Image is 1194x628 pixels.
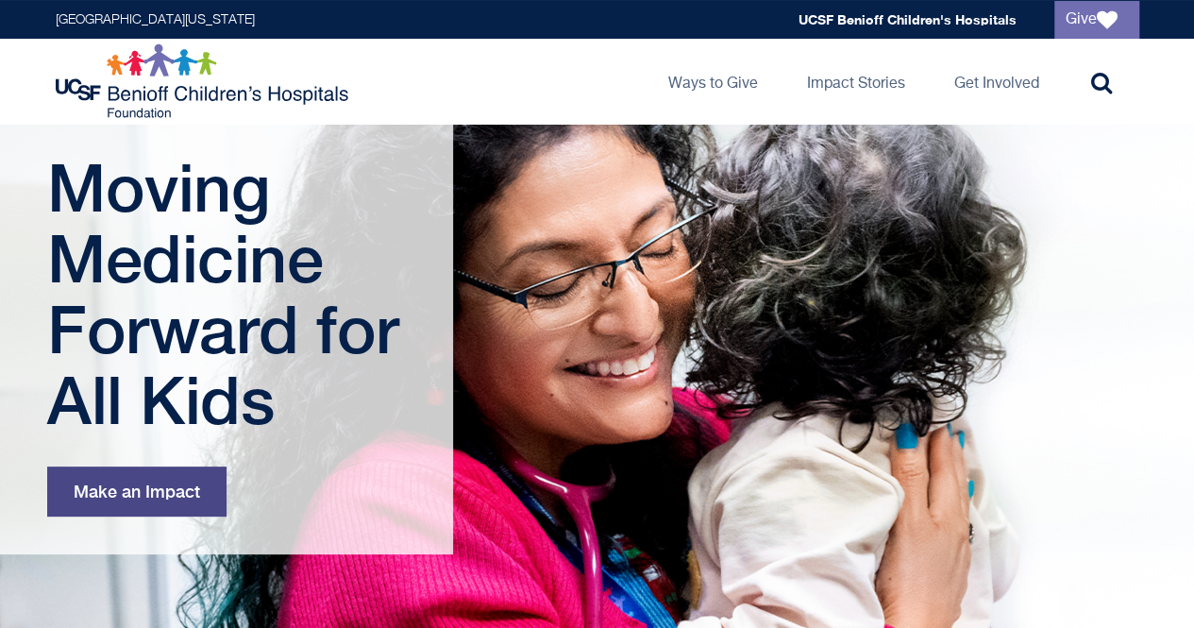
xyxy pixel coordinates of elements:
img: Logo for UCSF Benioff Children's Hospitals Foundation [56,43,353,119]
a: Ways to Give [653,39,773,124]
a: Make an Impact [47,467,227,517]
a: UCSF Benioff Children's Hospitals [799,11,1017,27]
h1: Moving Medicine Forward for All Kids [47,152,411,435]
a: [GEOGRAPHIC_DATA][US_STATE] [56,13,255,26]
a: Impact Stories [792,39,920,124]
a: Get Involved [939,39,1054,124]
a: Give [1054,1,1139,39]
